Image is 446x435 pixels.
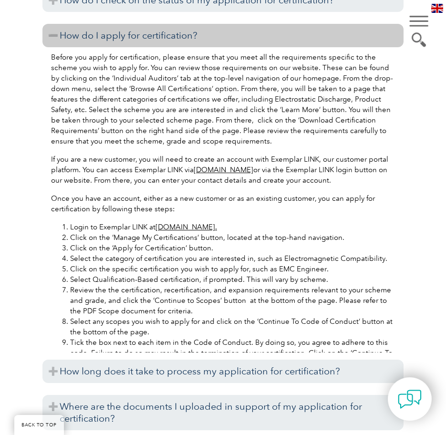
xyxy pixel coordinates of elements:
p: If you are a new customer, you will need to create an account with Exemplar LINK, our customer po... [51,154,395,186]
a: BACK TO TOP [14,415,64,435]
h3: How long does it take to process my application for certification? [42,360,404,383]
li: Click on the specific certification you wish to apply for, such as EMC Engineer. [70,264,395,274]
h3: How do I apply for certification? [42,24,404,47]
p: Before you apply for certification, please ensure that you meet all the requirements specific to ... [51,52,395,146]
p: Once you have an account, either as a new customer or as an existing customer, you can apply for ... [51,193,395,214]
li: Select any scopes you wish to apply for and click on the ‘Continue To Code of Conduct’ button at ... [70,316,395,337]
img: en [431,4,443,13]
li: Click on the ‘Manage My Certifications’ button, located at the top-hand navigation. [70,232,395,243]
li: Select Qualification-Based certification, if prompted. This will vary by scheme. [70,274,395,285]
li: Login to Exemplar LINK at [70,222,395,232]
h3: Where are the documents I uploaded in support of my application for certification? [42,395,404,430]
li: Click on the ‘Apply for Certification’ button. [70,243,395,253]
li: Select the category of certification you are interested in, such as Electromagnetic Compatibility. [70,253,395,264]
img: contact-chat.png [398,387,422,411]
a: [DOMAIN_NAME] [194,166,253,174]
li: Tick the box next to each item in the Code of Conduct. By doing so, you agree to adhere to this c... [70,337,395,369]
a: [DOMAIN_NAME]. [156,223,217,231]
li: Review the the certification, recertification, and expansion requirements relevant to your scheme... [70,285,395,316]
